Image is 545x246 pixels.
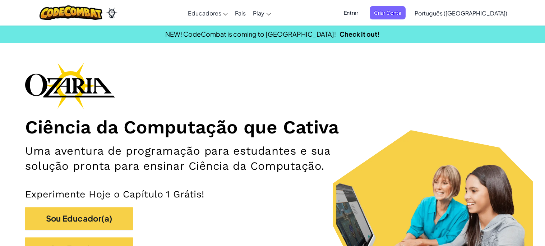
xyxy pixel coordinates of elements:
a: Check it out! [340,30,380,38]
span: Português ([GEOGRAPHIC_DATA]) [415,9,507,17]
button: Entrar [340,6,362,19]
img: Ozaria branding logo [25,63,115,109]
a: Pais [231,3,249,23]
a: Português ([GEOGRAPHIC_DATA]) [411,3,511,23]
h1: Ciência da Computação que Cativa [25,116,520,138]
a: Educadores [184,3,231,23]
span: Educadores [188,9,221,17]
p: Experimente Hoje o Capítulo 1 Grátis! [25,188,520,200]
h2: Uma aventura de programação para estudantes e sua solução pronta para ensinar Ciência da Computação. [25,143,357,174]
img: CodeCombat logo [40,5,102,20]
a: Play [249,3,274,23]
span: Play [253,9,264,17]
button: Sou Educador(a) [25,207,133,230]
span: NEW! CodeCombat is coming to [GEOGRAPHIC_DATA]! [165,30,336,38]
img: Ozaria [106,8,117,18]
button: Criar Conta [370,6,406,19]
